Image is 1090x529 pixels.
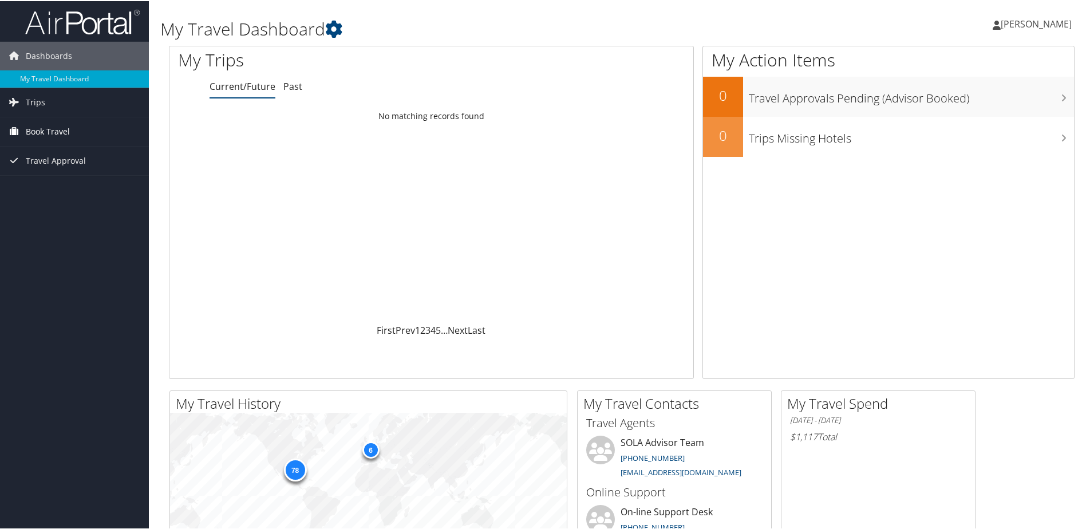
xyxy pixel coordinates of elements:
a: 0Travel Approvals Pending (Advisor Booked) [703,76,1074,116]
h2: My Travel Contacts [583,393,771,412]
span: … [441,323,448,335]
a: First [377,323,396,335]
div: 78 [283,457,306,480]
h3: Trips Missing Hotels [749,124,1074,145]
a: Past [283,79,302,92]
h1: My Trips [178,47,467,71]
h3: Travel Approvals Pending (Advisor Booked) [749,84,1074,105]
li: SOLA Advisor Team [580,435,768,481]
a: 2 [420,323,425,335]
h3: Online Support [586,483,763,499]
a: Current/Future [210,79,275,92]
h2: My Travel Spend [787,393,975,412]
h1: My Action Items [703,47,1074,71]
a: 5 [436,323,441,335]
a: [PHONE_NUMBER] [621,452,685,462]
a: 1 [415,323,420,335]
h2: 0 [703,125,743,144]
h2: My Travel History [176,393,567,412]
a: 0Trips Missing Hotels [703,116,1074,156]
span: Travel Approval [26,145,86,174]
h3: Travel Agents [586,414,763,430]
span: Book Travel [26,116,70,145]
a: Last [468,323,485,335]
a: [PERSON_NAME] [993,6,1083,40]
a: Next [448,323,468,335]
div: 6 [362,440,379,457]
h2: 0 [703,85,743,104]
a: 3 [425,323,431,335]
a: [EMAIL_ADDRESS][DOMAIN_NAME] [621,466,741,476]
span: [PERSON_NAME] [1001,17,1072,29]
span: Trips [26,87,45,116]
img: airportal-logo.png [25,7,140,34]
a: Prev [396,323,415,335]
span: $1,117 [790,429,817,442]
td: No matching records found [169,105,693,125]
span: Dashboards [26,41,72,69]
h6: Total [790,429,966,442]
h1: My Travel Dashboard [160,16,776,40]
a: 4 [431,323,436,335]
h6: [DATE] - [DATE] [790,414,966,425]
